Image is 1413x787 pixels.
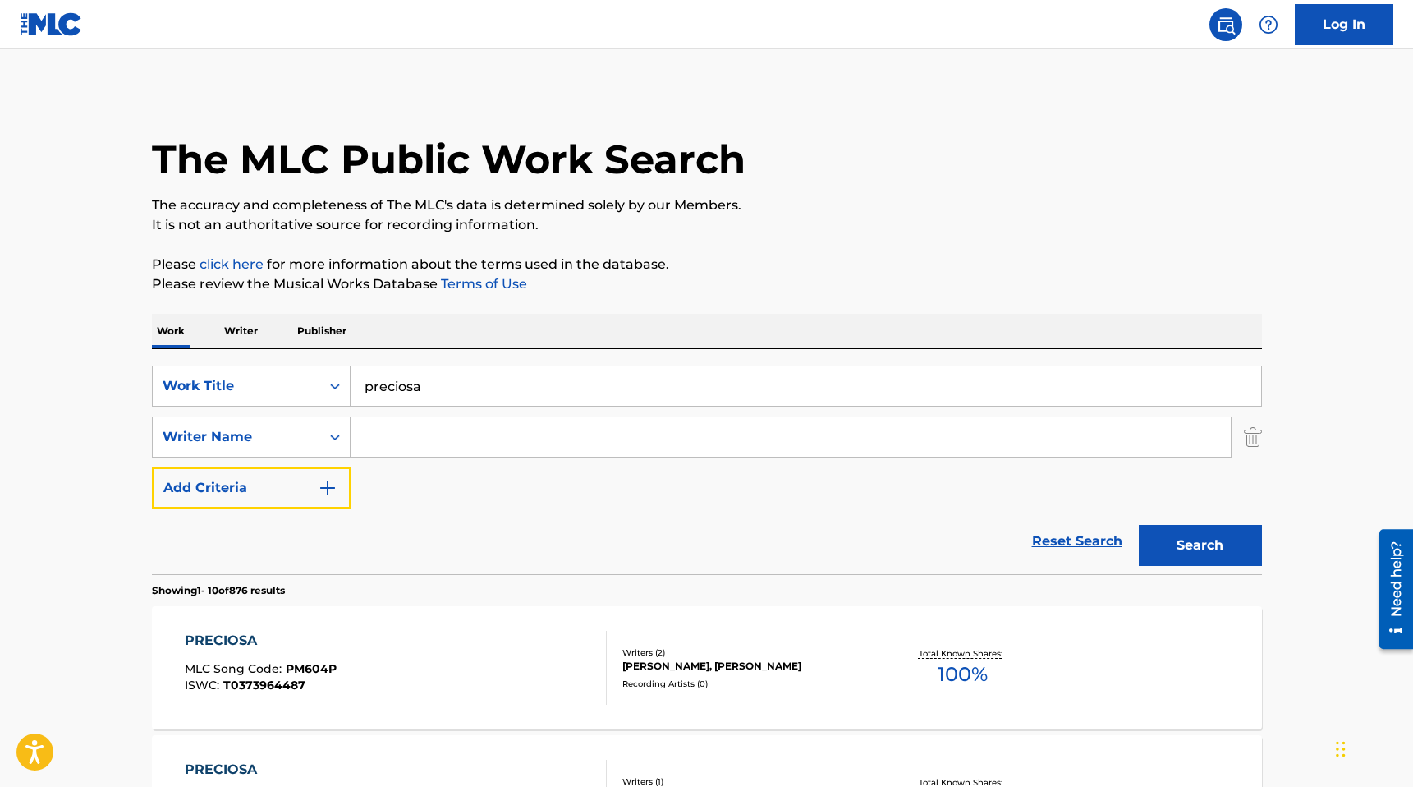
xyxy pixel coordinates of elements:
[1331,708,1413,787] iframe: Chat Widget
[1244,417,1262,458] img: Delete Criterion
[185,661,286,676] span: MLC Song Code :
[938,660,988,689] span: 100 %
[622,659,870,674] div: [PERSON_NAME], [PERSON_NAME]
[200,256,264,272] a: click here
[1295,4,1393,45] a: Log In
[1336,725,1346,774] div: Drag
[223,678,305,693] span: T0373964487
[919,647,1007,660] p: Total Known Shares:
[152,583,285,598] p: Showing 1 - 10 of 876 results
[292,314,351,348] p: Publisher
[185,760,342,780] div: PRECIOSA
[185,678,223,693] span: ISWC :
[1216,15,1236,35] img: search
[152,467,351,509] button: Add Criteria
[20,12,83,36] img: MLC Logo
[1139,525,1262,566] button: Search
[622,678,870,690] div: Recording Artists ( 0 )
[438,276,527,292] a: Terms of Use
[152,255,1262,274] p: Please for more information about the terms used in the database.
[318,478,337,498] img: 9d2ae6d4665cec9f34b9.svg
[163,376,310,396] div: Work Title
[1024,523,1131,559] a: Reset Search
[152,135,745,184] h1: The MLC Public Work Search
[152,215,1262,235] p: It is not an authoritative source for recording information.
[1367,523,1413,656] iframe: Resource Center
[152,366,1262,574] form: Search Form
[152,314,190,348] p: Work
[1259,15,1278,35] img: help
[152,196,1262,215] p: The accuracy and completeness of The MLC's data is determined solely by our Members.
[152,606,1262,729] a: PRECIOSAMLC Song Code:PM604PISWC:T0373964487Writers (2)[PERSON_NAME], [PERSON_NAME]Recording Arti...
[163,427,310,447] div: Writer Name
[185,631,337,651] div: PRECIOSA
[1209,8,1242,41] a: Public Search
[286,661,337,676] span: PM604P
[152,274,1262,294] p: Please review the Musical Works Database
[622,647,870,659] div: Writers ( 2 )
[219,314,263,348] p: Writer
[1252,8,1285,41] div: Help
